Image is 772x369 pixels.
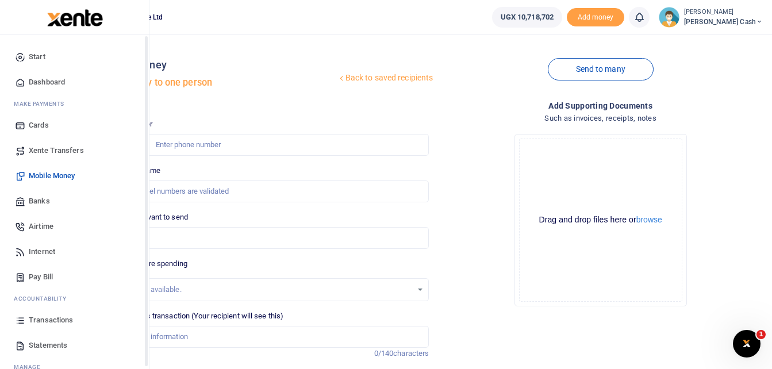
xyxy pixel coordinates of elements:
[29,51,45,63] span: Start
[29,340,67,351] span: Statements
[29,76,65,88] span: Dashboard
[29,195,50,207] span: Banks
[548,58,654,80] a: Send to many
[9,70,140,95] a: Dashboard
[337,68,434,89] a: Back to saved recipients
[105,180,429,202] input: MTN & Airtel numbers are validated
[29,170,75,182] span: Mobile Money
[684,7,763,17] small: [PERSON_NAME]
[9,138,140,163] a: Xente Transfers
[9,44,140,70] a: Start
[487,7,567,28] li: Wallet ballance
[756,330,766,339] span: 1
[105,134,429,156] input: Enter phone number
[9,95,140,113] li: M
[9,189,140,214] a: Banks
[9,307,140,333] a: Transactions
[20,99,64,108] span: ake Payments
[105,326,429,348] input: Enter extra information
[9,333,140,358] a: Statements
[393,349,429,358] span: characters
[659,7,763,28] a: profile-user [PERSON_NAME] [PERSON_NAME] Cash
[105,310,284,322] label: Memo for this transaction (Your recipient will see this)
[9,264,140,290] a: Pay Bill
[9,290,140,307] li: Ac
[100,59,337,71] h4: Mobile money
[105,227,429,249] input: UGX
[113,284,413,295] div: No options available.
[29,314,73,326] span: Transactions
[684,17,763,27] span: [PERSON_NAME] Cash
[514,134,687,306] div: File Uploader
[733,330,761,358] iframe: Intercom live chat
[567,8,624,27] span: Add money
[29,271,53,283] span: Pay Bill
[29,145,84,156] span: Xente Transfers
[46,13,103,21] a: logo-small logo-large logo-large
[438,112,763,125] h4: Such as invoices, receipts, notes
[29,221,53,232] span: Airtime
[29,120,49,131] span: Cards
[22,294,66,303] span: countability
[100,77,337,89] h5: Send money to one person
[105,118,152,130] label: Phone number
[636,216,662,224] button: browse
[520,214,682,225] div: Drag and drop files here or
[47,9,103,26] img: logo-large
[374,349,394,358] span: 0/140
[9,163,140,189] a: Mobile Money
[29,246,55,257] span: Internet
[659,7,679,28] img: profile-user
[567,8,624,27] li: Toup your wallet
[501,11,554,23] span: UGX 10,718,702
[567,12,624,21] a: Add money
[438,99,763,112] h4: Add supporting Documents
[9,113,140,138] a: Cards
[9,239,140,264] a: Internet
[492,7,562,28] a: UGX 10,718,702
[9,214,140,239] a: Airtime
